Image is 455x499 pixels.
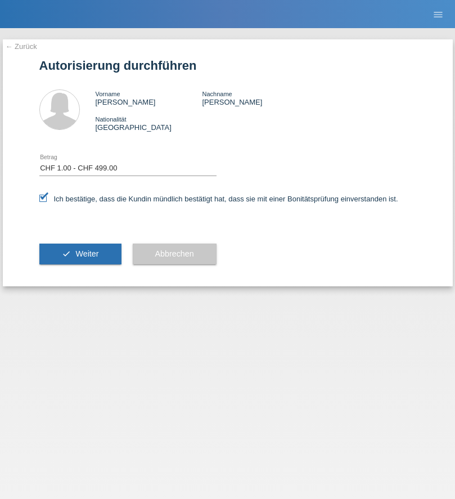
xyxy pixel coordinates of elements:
i: check [62,249,71,258]
button: Abbrechen [133,244,217,265]
a: menu [427,11,449,17]
a: ← Zurück [6,42,37,51]
i: menu [433,9,444,20]
span: Abbrechen [155,249,194,258]
span: Vorname [96,91,120,97]
span: Nationalität [96,116,127,123]
div: [PERSON_NAME] [202,89,309,106]
label: Ich bestätige, dass die Kundin mündlich bestätigt hat, dass sie mit einer Bonitätsprüfung einvers... [39,195,398,203]
div: [PERSON_NAME] [96,89,202,106]
div: [GEOGRAPHIC_DATA] [96,115,202,132]
span: Nachname [202,91,232,97]
span: Weiter [75,249,98,258]
h1: Autorisierung durchführen [39,59,416,73]
button: check Weiter [39,244,121,265]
